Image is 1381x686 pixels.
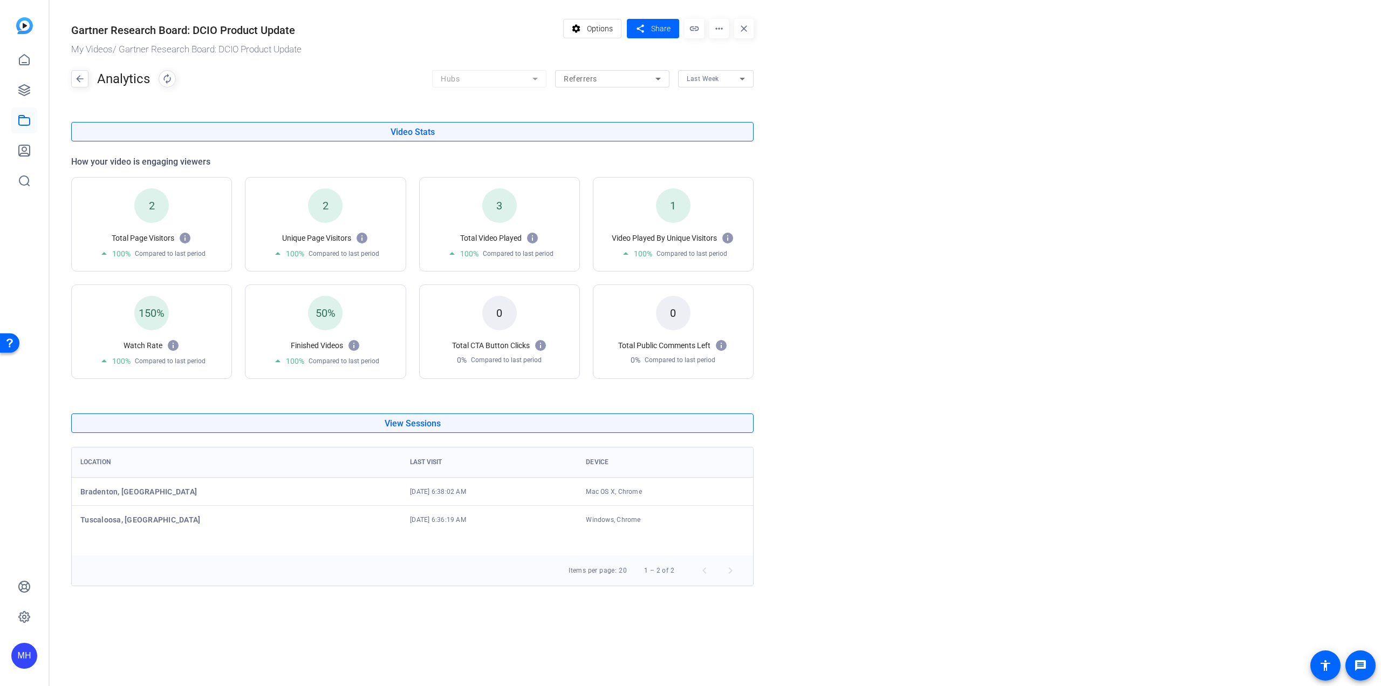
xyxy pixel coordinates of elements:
span: 100% [460,248,478,259]
button: Options [563,19,622,38]
span: 2 [323,199,329,212]
span: 100% [286,356,304,366]
td: Bradenton, [GEOGRAPHIC_DATA] [72,478,401,506]
mat-icon: arrow_drop_down [619,247,632,260]
span: Compared to last period [309,249,379,258]
img: blue-gradient.svg [16,17,33,34]
h5: Total Public Comments Left [618,340,710,351]
mat-icon: link [685,19,704,38]
span: 100% [634,248,652,259]
span: 0% [631,355,640,365]
span: View Sessions [385,419,441,428]
button: Share [627,19,679,38]
span: Compared to last period [657,249,727,258]
div: Gartner Research Board: DCIO Product Update [71,22,295,38]
span: Options [587,18,613,39]
h5: Video Played By Unique Visitors [612,233,717,243]
div: Items per page: [569,565,617,576]
h4: How your video is engaging viewers [71,155,754,168]
span: Video Stats [391,128,435,137]
div: Last visit [410,458,442,466]
a: My Videos [71,44,113,55]
mat-icon: settings [570,18,583,39]
span: Compared to last period [135,249,206,258]
h5: Total Page Visitors [112,233,174,243]
span: Compared to last period [135,357,206,365]
mat-icon: arrow_drop_down [271,355,284,368]
td: [DATE] 6:38:02 AM [401,478,577,506]
h5: Total Video Played [460,233,522,243]
span: 100% [112,356,131,366]
span: Referrers [564,74,597,83]
mat-icon: message [1354,659,1367,672]
span: 150% [139,307,165,320]
div: Last visit [410,458,569,466]
mat-icon: close [734,19,754,38]
mat-icon: arrow_drop_down [271,247,284,260]
mat-icon: more_horiz [709,19,729,38]
span: Compared to last period [471,356,542,364]
td: Windows, Chrome [577,506,753,534]
mat-icon: arrow_back [72,70,88,87]
h5: Unique Page Visitors [282,233,351,243]
span: Compared to last period [483,249,553,258]
mat-icon: share [633,22,647,36]
span: Compared to last period [309,357,379,365]
td: Mac OS X, Chrome [577,478,753,506]
mat-icon: autorenew [159,70,175,87]
span: 100% [112,248,131,259]
div: / Gartner Research Board: DCIO Product Update [71,43,558,57]
span: 2 [149,199,155,212]
div: 20 [619,565,627,576]
div: 1 – 2 of 2 [644,565,674,576]
span: 50% [316,307,336,320]
span: 0 [670,307,676,320]
button: Next page [717,558,743,583]
th: Location [72,447,401,478]
span: Last Week [687,75,719,83]
h5: Finished Videos [291,340,343,351]
span: Compared to last period [645,356,715,364]
mat-icon: arrow_drop_down [98,355,111,368]
th: Device [577,447,753,478]
span: 0% [457,355,467,365]
td: Tuscaloosa, [GEOGRAPHIC_DATA] [72,506,401,534]
span: Share [651,23,671,35]
h5: Total CTA Button Clicks [452,340,530,351]
span: 3 [496,199,502,212]
mat-icon: arrow_drop_down [98,247,111,260]
h5: Watch Rate [124,340,162,351]
mat-icon: accessibility [1319,659,1332,672]
span: 100% [286,248,304,259]
span: 1 [670,199,676,212]
span: 0 [496,307,502,320]
h1: Analytics [97,70,150,87]
button: Previous page [692,558,717,583]
td: [DATE] 6:36:19 AM [401,506,577,534]
mat-icon: arrow_drop_down [446,247,459,260]
div: MH [11,643,37,669]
